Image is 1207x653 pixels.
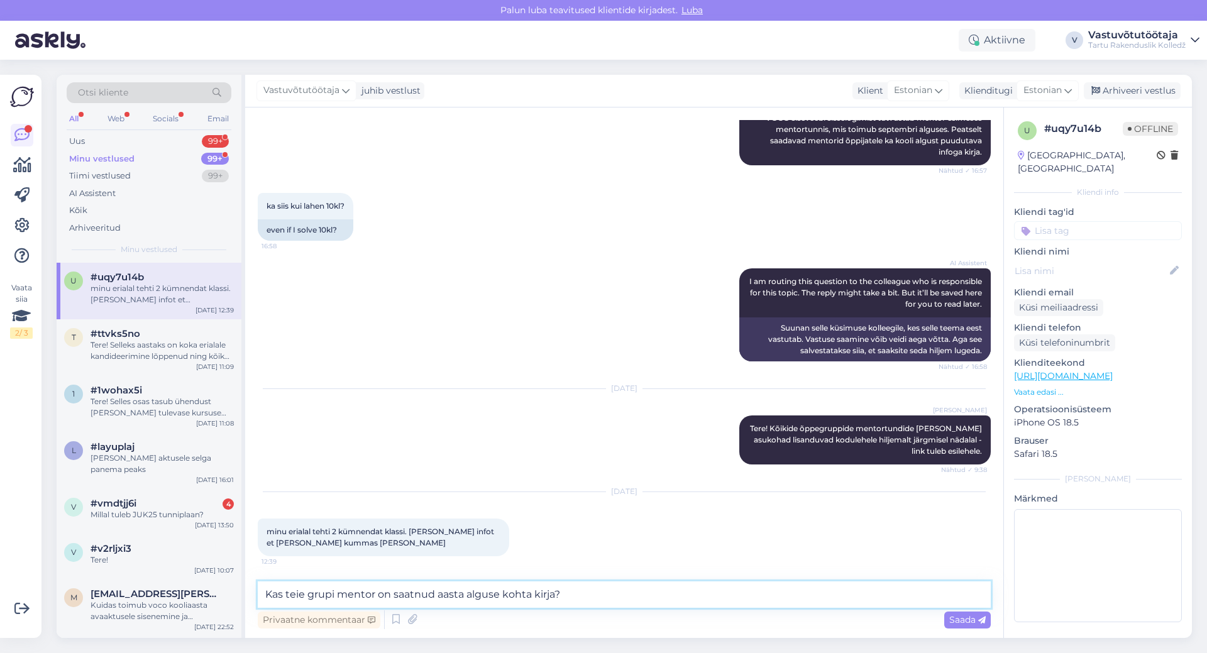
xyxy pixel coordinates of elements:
[196,475,234,485] div: [DATE] 16:01
[91,554,234,566] div: Tere!
[1018,149,1157,175] div: [GEOGRAPHIC_DATA], [GEOGRAPHIC_DATA]
[1014,403,1182,416] p: Operatsioonisüsteem
[91,509,234,520] div: Millal tuleb JUK25 tunniplaan?
[91,441,135,453] span: #layuplaj
[939,362,987,371] span: Nähtud ✓ 16:58
[258,383,991,394] div: [DATE]
[91,498,136,509] span: #vmdtjj6i
[91,543,131,554] span: #v2rljxi3
[940,258,987,268] span: AI Assistent
[1014,245,1182,258] p: Kliendi nimi
[894,84,932,97] span: Estonian
[205,111,231,127] div: Email
[67,111,81,127] div: All
[939,166,987,175] span: Nähtud ✓ 16:57
[1014,286,1182,299] p: Kliendi email
[78,86,128,99] span: Otsi kliente
[150,111,181,127] div: Socials
[1123,122,1178,136] span: Offline
[105,111,127,127] div: Web
[356,84,421,97] div: juhib vestlust
[1088,30,1199,50] a: VastuvõtutöötajaTartu Rakenduslik Kolledž
[949,614,986,625] span: Saada
[258,612,380,628] div: Privaatne kommentaar
[194,622,234,632] div: [DATE] 22:52
[1014,187,1182,198] div: Kliendi info
[678,4,707,16] span: Luba
[263,84,339,97] span: Vastuvõtutöötaja
[69,170,131,182] div: Tiimi vestlused
[1014,321,1182,334] p: Kliendi telefon
[91,272,144,283] span: #uqy7u14b
[69,153,135,165] div: Minu vestlused
[10,282,33,339] div: Vaata siia
[71,502,76,512] span: v
[739,317,991,361] div: Suunan selle küsimuse kolleegile, kes selle teema eest vastutab. Vastuse saamine võib veidi aega ...
[195,520,234,530] div: [DATE] 13:50
[69,135,85,148] div: Uus
[940,465,987,475] span: Nähtud ✓ 9:38
[749,277,984,309] span: I am routing this question to the colleague who is responsible for this topic. The reply might ta...
[1014,492,1182,505] p: Märkmed
[69,187,116,200] div: AI Assistent
[71,547,76,557] span: v
[1014,221,1182,240] input: Lisa tag
[1014,334,1115,351] div: Küsi telefoninumbrit
[1015,264,1167,278] input: Lisa nimi
[69,222,121,234] div: Arhiveeritud
[1014,387,1182,398] p: Vaata edasi ...
[91,328,140,339] span: #ttvks5no
[91,600,234,622] div: Kuidas toimub voco kooliaasta avaaktusele sisenemine ja pääsemine? Kas [PERSON_NAME] id-kaarti, e...
[262,557,309,566] span: 12:39
[70,276,77,285] span: u
[1014,434,1182,447] p: Brauser
[121,244,177,255] span: Minu vestlused
[258,581,991,608] textarea: Kas teie grupi mentor on saatnud aasta alguse kohta kirja
[933,405,987,415] span: [PERSON_NAME]
[72,389,75,398] span: 1
[10,85,34,109] img: Askly Logo
[10,327,33,339] div: 2 / 3
[267,201,344,211] span: ka siis kui lahen 10kl?
[750,424,984,456] span: Tere! Kõikide õppegruppide mentortundide [PERSON_NAME] asukohad lisanduvad kodulehele hiljemalt j...
[1088,30,1186,40] div: Vastuvõtutöötaja
[1014,299,1103,316] div: Küsi meiliaadressi
[91,283,234,305] div: minu erialal tehti 2 kümnendat klassi. [PERSON_NAME] infot et [PERSON_NAME] kummas [PERSON_NAME]
[1024,126,1030,135] span: u
[1088,40,1186,50] div: Tartu Rakenduslik Kolledž
[223,498,234,510] div: 4
[201,153,229,165] div: 99+
[852,84,883,97] div: Klient
[1014,447,1182,461] p: Safari 18.5
[267,527,496,547] span: minu erialal tehti 2 kümnendat klassi. [PERSON_NAME] infot et [PERSON_NAME] kummas [PERSON_NAME]
[69,204,87,217] div: Kõik
[959,29,1035,52] div: Aktiivne
[1084,82,1181,99] div: Arhiveeri vestlus
[91,396,234,419] div: Tere! Selles osas tasub ühendust [PERSON_NAME] tulevase kursuse mentoriga. Tema oskab täpsemalt m...
[196,362,234,371] div: [DATE] 11:09
[262,241,309,251] span: 16:58
[202,170,229,182] div: 99+
[202,135,229,148] div: 99+
[1014,416,1182,429] p: iPhone OS 18.5
[196,305,234,315] div: [DATE] 12:39
[1066,31,1083,49] div: V
[91,385,142,396] span: #1wohax5i
[959,84,1013,97] div: Klienditugi
[258,486,991,497] div: [DATE]
[91,588,221,600] span: mirjam.hendrikson@gmail.com
[1014,473,1182,485] div: [PERSON_NAME]
[91,339,234,362] div: Tere! Selleks aastaks on koka erialale kandideerimine lõppenud ning kõik õppekohad täidetud.
[1014,356,1182,370] p: Klienditeekond
[1014,206,1182,219] p: Kliendi tag'id
[72,446,76,455] span: l
[1014,370,1113,381] a: [URL][DOMAIN_NAME]
[70,593,77,602] span: m
[258,219,353,241] div: even if I solve 10kl?
[196,419,234,428] div: [DATE] 11:08
[91,453,234,475] div: [PERSON_NAME] aktusele selga panema peaks
[72,332,76,342] span: t
[194,566,234,575] div: [DATE] 10:07
[1044,121,1123,136] div: # uqy7u14b
[1023,84,1062,97] span: Estonian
